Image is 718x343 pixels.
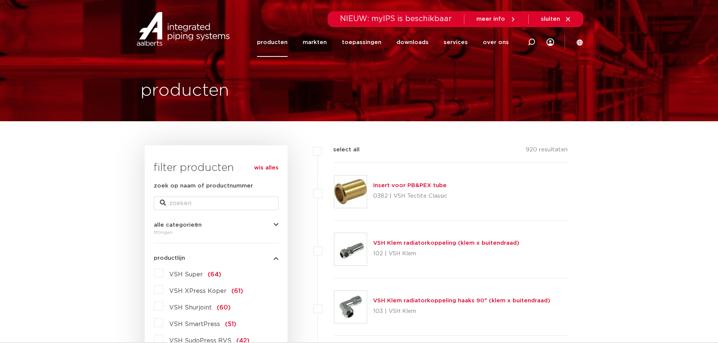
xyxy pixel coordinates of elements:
a: producten [257,28,288,57]
img: Thumbnail for Insert voor PB&PEX tube [334,175,367,208]
a: markten [303,28,327,57]
a: VSH Klem radiatorkoppeling (klem x buitendraad) [373,240,519,246]
p: 920 resultaten [526,145,568,157]
span: alle categorieën [154,222,202,228]
img: Thumbnail for VSH Klem radiatorkoppeling (klem x buitendraad) [334,233,367,265]
a: wis alles [254,163,279,172]
p: 102 | VSH Klem [373,248,519,260]
img: Thumbnail for VSH Klem radiatorkoppeling haaks 90° (klem x buitendraad) [334,291,367,323]
p: 0382 | VSH Tectite Classic [373,190,447,202]
a: VSH Klem radiatorkoppeling haaks 90° (klem x buitendraad) [373,298,550,303]
span: NIEUW: myIPS is beschikbaar [340,15,452,23]
span: VSH XPress Koper [169,288,227,294]
a: toepassingen [342,28,381,57]
span: VSH SmartPress [169,321,220,327]
span: (51) [225,321,236,327]
div: fittingen [154,228,279,237]
span: sluiten [541,16,560,22]
span: productlijn [154,255,185,261]
span: meer info [476,16,505,22]
span: (60) [217,305,231,311]
label: select all [322,145,360,154]
button: productlijn [154,255,279,261]
h1: producten [141,79,229,103]
span: VSH Super [169,271,203,277]
a: over ons [483,28,509,57]
a: downloads [397,28,429,57]
a: meer info [476,16,516,23]
h3: filter producten [154,160,279,175]
span: (64) [208,271,221,277]
a: services [444,28,468,57]
button: alle categorieën [154,222,279,228]
span: VSH Shurjoint [169,305,212,311]
p: 103 | VSH Klem [373,305,550,317]
input: zoeken [154,197,279,210]
nav: Menu [257,28,509,57]
a: sluiten [541,16,571,23]
label: zoek op naam of productnummer [154,181,253,191]
span: (61) [231,288,243,294]
a: Insert voor PB&PEX tube [373,183,447,188]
